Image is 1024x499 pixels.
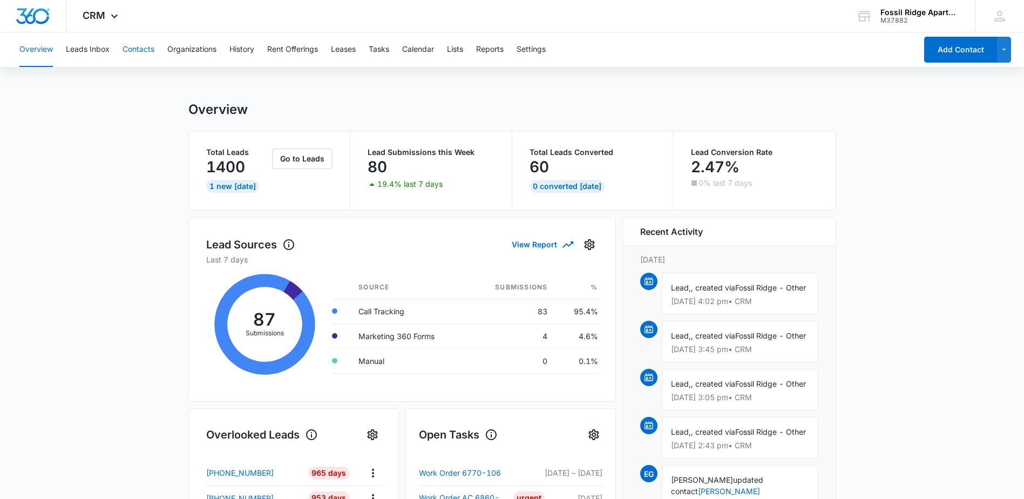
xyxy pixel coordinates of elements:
div: account id [880,17,959,24]
span: CRM [83,10,105,21]
button: Add Contact [924,37,997,63]
button: View Report [512,235,572,254]
h1: Lead Sources [206,237,295,253]
span: Lead, [671,283,691,292]
h6: Recent Activity [640,225,703,238]
p: [DATE] 3:45 pm • CRM [671,346,809,353]
p: 19.4% last 7 days [377,180,443,188]
div: 0 Converted [DATE] [530,180,605,193]
button: Leads Inbox [66,32,110,67]
button: Go to Leads [272,149,333,169]
td: Call Tracking [350,299,468,323]
p: Total Leads Converted [530,149,656,156]
p: 60 [530,158,549,176]
button: Settings [585,426,602,443]
button: History [229,32,254,67]
span: Fossil Ridge - Other [735,331,806,340]
div: account name [880,8,959,17]
p: [DATE] [640,254,818,265]
span: [PERSON_NAME] [671,475,733,484]
p: 80 [368,158,387,176]
th: Source [350,276,468,299]
span: Lead, [671,379,691,388]
button: Rent Offerings [267,32,318,67]
button: Calendar [402,32,434,67]
a: [PHONE_NUMBER] [206,467,301,478]
button: Settings [364,426,381,443]
div: 1 New [DATE] [206,180,259,193]
button: Contacts [123,32,154,67]
button: Leases [331,32,356,67]
p: [DATE] 3:05 pm • CRM [671,394,809,401]
span: Fossil Ridge - Other [735,379,806,388]
span: , created via [691,331,735,340]
td: 4.6% [556,323,598,348]
button: Tasks [369,32,389,67]
p: Lead Conversion Rate [691,149,818,156]
td: Manual [350,348,468,373]
span: , created via [691,379,735,388]
span: Lead, [671,427,691,436]
button: Actions [364,464,381,481]
p: 2.47% [691,158,740,176]
td: 4 [468,323,556,348]
p: Last 7 days [206,254,598,265]
button: Settings [581,236,598,253]
button: Reports [476,32,504,67]
h1: Open Tasks [419,427,498,443]
span: EG [640,465,657,482]
h1: Overview [188,102,248,118]
a: Go to Leads [272,154,333,163]
td: 95.4% [556,299,598,323]
th: % [556,276,598,299]
button: Settings [517,32,546,67]
span: Lead, [671,331,691,340]
p: [DATE] 2:43 pm • CRM [671,442,809,449]
th: Submissions [468,276,556,299]
p: Total Leads [206,149,270,156]
span: Fossil Ridge - Other [735,427,806,436]
span: , created via [691,427,735,436]
p: Lead Submissions this Week [368,149,494,156]
button: Overview [19,32,53,67]
td: 0.1% [556,348,598,373]
td: 0 [468,348,556,373]
td: Marketing 360 Forms [350,323,468,348]
span: , created via [691,283,735,292]
p: [PHONE_NUMBER] [206,467,274,478]
button: Organizations [167,32,216,67]
p: 1400 [206,158,245,176]
a: Work Order 6770-106 [419,467,513,480]
button: Lists [447,32,463,67]
p: [DATE] 4:02 pm • CRM [671,298,809,305]
p: 0% last 7 days [699,179,752,187]
div: 965 Days [308,467,349,480]
td: 83 [468,299,556,323]
h1: Overlooked Leads [206,427,318,443]
p: [DATE] – [DATE] [545,467,602,478]
span: Fossil Ridge - Other [735,283,806,292]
